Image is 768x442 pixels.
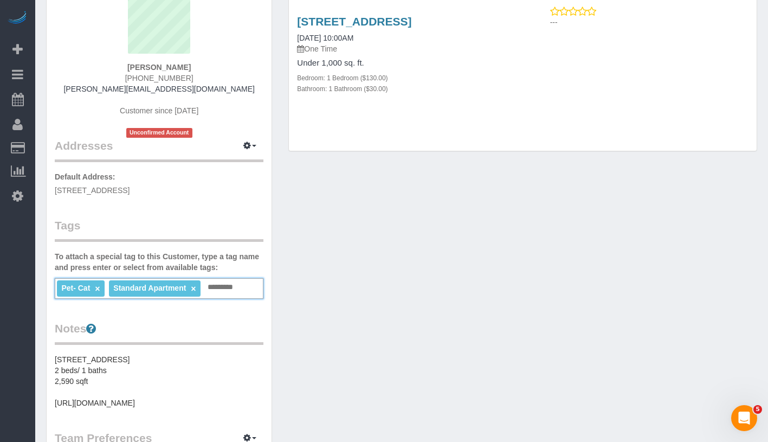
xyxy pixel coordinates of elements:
[297,15,411,28] a: [STREET_ADDRESS]
[120,106,198,115] span: Customer since [DATE]
[126,128,192,137] span: Unconfirmed Account
[95,284,100,293] a: ×
[113,284,186,292] span: Standard Apartment
[55,251,263,273] label: To attach a special tag to this Customer, type a tag name and press enter or select from availabl...
[55,321,263,345] legend: Notes
[297,34,353,42] a: [DATE] 10:00AM
[297,43,514,54] p: One Time
[55,354,263,408] pre: [STREET_ADDRESS] 2 beds/ 1 baths 2,590 sqft [URL][DOMAIN_NAME]
[55,171,115,182] label: Default Address:
[63,85,254,93] a: [PERSON_NAME][EMAIL_ADDRESS][DOMAIN_NAME]
[297,74,388,82] small: Bedroom: 1 Bedroom ($130.00)
[61,284,90,292] span: Pet- Cat
[127,63,191,72] strong: [PERSON_NAME]
[55,186,130,195] span: [STREET_ADDRESS]
[125,74,193,82] span: [PHONE_NUMBER]
[7,11,28,26] img: Automaid Logo
[753,405,762,414] span: 5
[297,85,388,93] small: Bathroom: 1 Bathroom ($30.00)
[550,17,748,28] p: ---
[731,405,757,431] iframe: Intercom live chat
[191,284,196,293] a: ×
[297,59,514,68] h4: Under 1,000 sq. ft.
[55,217,263,242] legend: Tags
